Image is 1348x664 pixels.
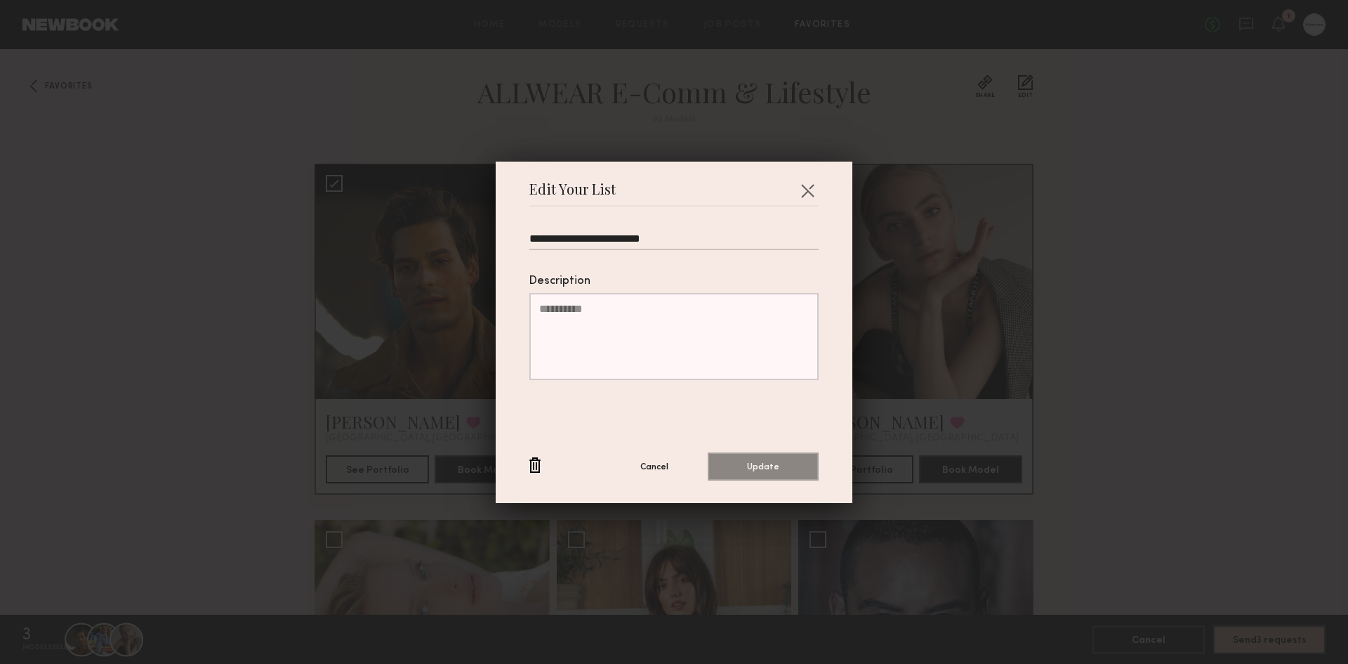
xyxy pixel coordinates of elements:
[529,184,616,205] span: Edit Your List
[796,179,819,202] button: Close
[612,453,696,481] button: Cancel
[529,457,541,475] button: Delete list
[708,453,819,481] button: Update
[529,275,819,287] div: Description
[529,293,819,380] textarea: Description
